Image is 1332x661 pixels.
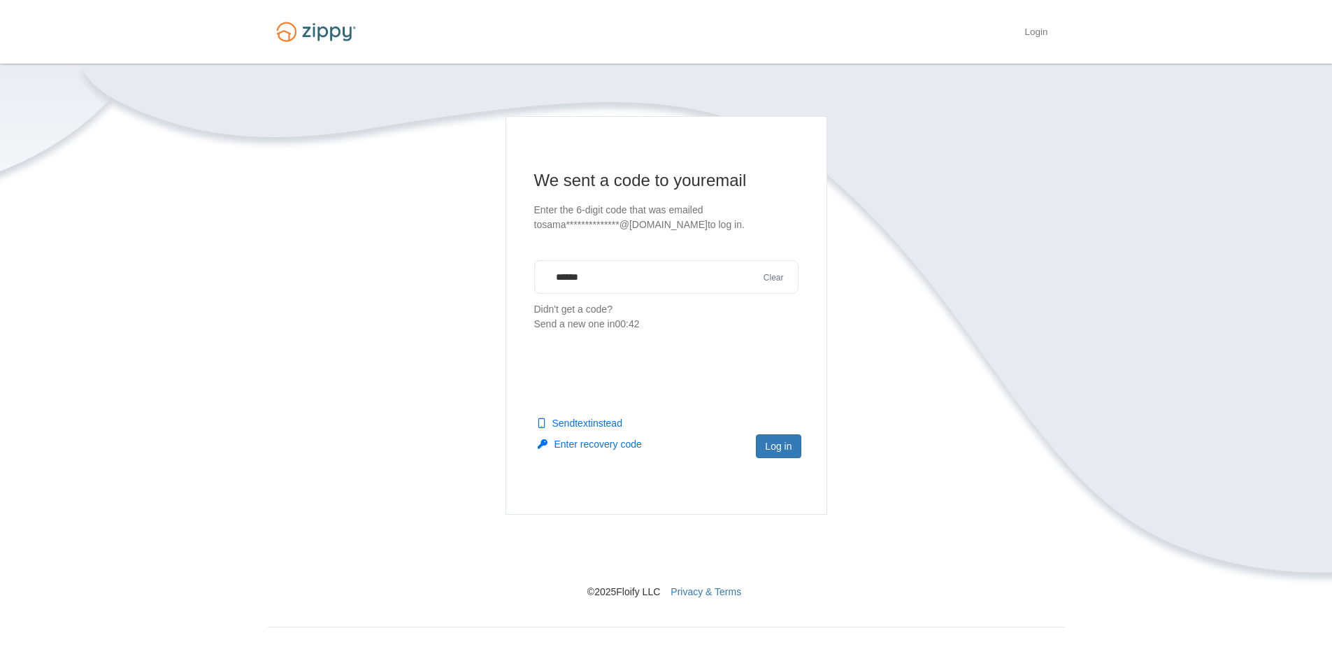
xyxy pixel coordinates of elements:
img: Logo [268,15,364,48]
p: Didn't get a code? [534,302,799,332]
p: Enter the 6-digit code that was emailed to sama**************@[DOMAIN_NAME] to log in. [534,203,799,232]
button: Log in [756,434,801,458]
a: Login [1024,27,1047,41]
h1: We sent a code to your email [534,169,799,192]
button: Sendtextinstead [538,416,622,430]
button: Enter recovery code [538,437,642,451]
a: Privacy & Terms [671,586,741,597]
div: Send a new one in 00:42 [534,317,799,332]
button: Clear [759,271,788,285]
nav: © 2025 Floify LLC [268,515,1065,599]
